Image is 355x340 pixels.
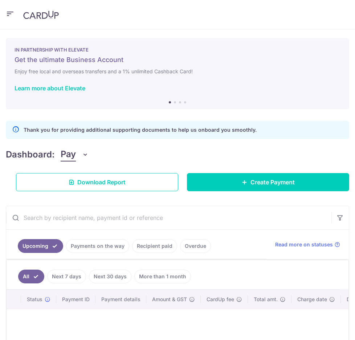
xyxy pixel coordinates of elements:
span: Amount & GST [152,296,187,303]
span: Pay [61,148,76,161]
p: Thank you for providing additional supporting documents to help us onboard you smoothly. [24,126,257,134]
a: Payments on the way [66,239,129,253]
a: More than 1 month [134,270,191,283]
span: CardUp fee [207,296,234,303]
button: Pay [61,148,89,161]
a: Next 30 days [89,270,131,283]
span: Total amt. [254,296,278,303]
a: Recipient paid [132,239,177,253]
span: Download Report [77,178,126,187]
span: Charge date [297,296,327,303]
th: Payment ID [56,290,95,309]
span: Read more on statuses [275,241,333,248]
a: Upcoming [18,239,63,253]
p: IN PARTNERSHIP WITH ELEVATE [15,47,340,53]
input: Search by recipient name, payment id or reference [6,206,331,229]
a: Read more on statuses [275,241,340,248]
h4: Dashboard: [6,148,55,161]
a: Overdue [180,239,211,253]
span: Create Payment [250,178,295,187]
h5: Get the ultimate Business Account [15,56,340,64]
a: Create Payment [187,173,349,191]
img: CardUp [23,11,59,19]
h6: Enjoy free local and overseas transfers and a 1% unlimited Cashback Card! [15,67,340,76]
a: All [18,270,44,283]
a: Learn more about Elevate [15,85,85,92]
iframe: Opens a widget where you can find more information [309,318,348,336]
th: Payment details [95,290,146,309]
span: Status [27,296,42,303]
a: Download Report [16,173,178,191]
a: Next 7 days [47,270,86,283]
